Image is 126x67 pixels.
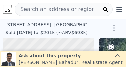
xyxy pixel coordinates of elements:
[5,29,55,36] div: Sold [DATE] for $201k
[19,52,123,59] div: Ask about this property
[107,21,121,34] button: Show Options
[15,5,95,13] span: Search an address or region
[3,5,12,14] img: Lotside
[55,29,88,36] div: (~ARV $698k )
[1,52,16,66] img: Siddhant Bahadur
[5,21,96,28] div: [STREET_ADDRESS] , [GEOGRAPHIC_DATA] , WA 98204
[19,59,123,66] div: [PERSON_NAME] Bahadur , Real Estate Agent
